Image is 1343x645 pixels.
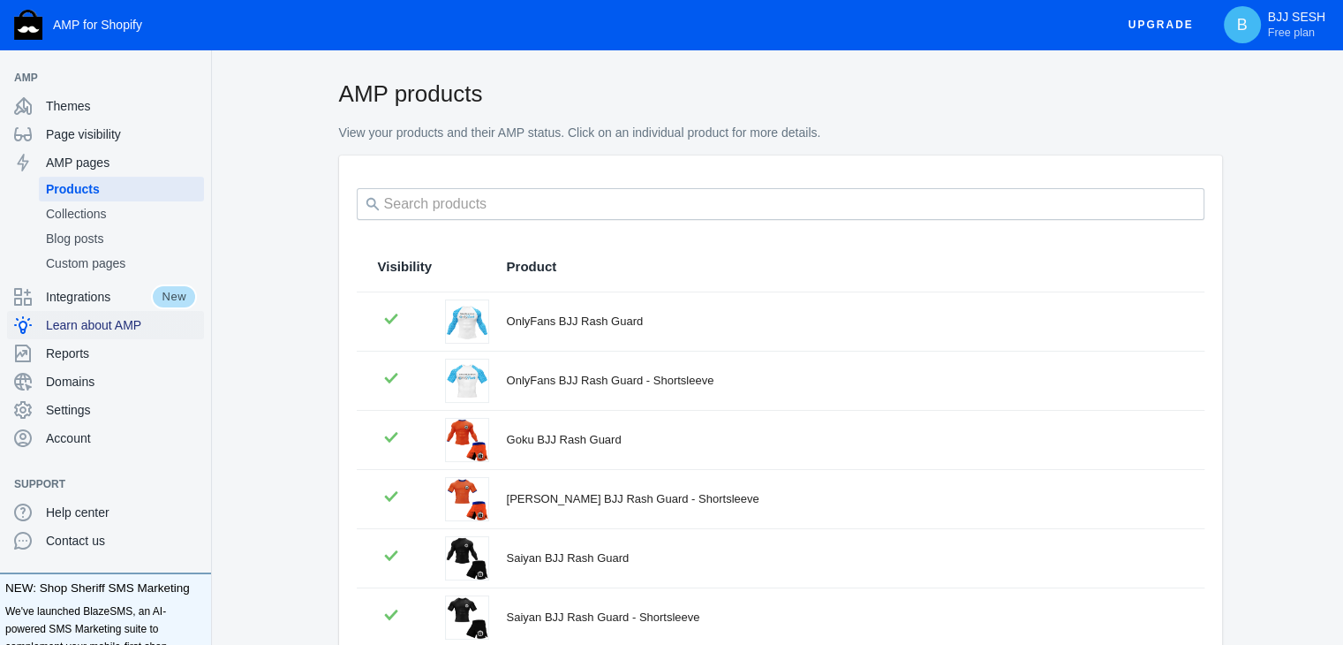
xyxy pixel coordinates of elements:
img: black-ls-shorts.png [446,537,488,580]
img: Shop Sheriff Logo [14,10,42,40]
span: Upgrade [1128,9,1194,41]
a: Products [39,177,204,201]
span: Blog posts [46,230,197,247]
a: Blog posts [39,226,204,251]
a: Learn about AMP [7,311,204,339]
a: Account [7,424,204,452]
img: 1.png [446,300,488,343]
span: Product [507,258,557,276]
span: Settings [46,401,197,419]
a: Contact us [7,527,204,555]
span: Integrations [46,288,151,306]
div: Saiyan BJJ Rash Guard - Shortsleeve [507,609,1183,626]
a: Page visibility [7,120,204,148]
span: Themes [46,97,197,115]
div: [PERSON_NAME] BJJ Rash Guard - Shortsleeve [507,490,1183,508]
input: Search products [357,188,1204,220]
span: Visibility [378,258,432,276]
span: AMP pages [46,154,197,171]
a: Themes [7,92,204,120]
a: Settings [7,396,204,424]
div: OnlyFans BJJ Rash Guard - Shortsleeve [507,372,1183,390]
span: AMP [14,69,179,87]
span: Page visibility [46,125,197,143]
div: Saiyan BJJ Rash Guard [507,550,1183,567]
a: Custom pages [39,251,204,276]
span: Custom pages [46,254,197,272]
button: Add a sales channel [179,74,207,81]
span: AMP for Shopify [53,18,142,32]
a: AMP pages [7,148,204,177]
span: Help center [46,504,197,521]
span: Products [46,180,197,198]
img: 11.png [446,360,488,402]
button: Upgrade [1114,9,1208,42]
span: Domains [46,373,197,391]
a: Reports [7,339,204,368]
a: Collections [39,201,204,226]
span: B [1234,16,1251,34]
div: Goku BJJ Rash Guard [507,431,1183,449]
span: Learn about AMP [46,316,197,334]
iframe: Drift Widget Chat Controller [1255,557,1322,624]
p: View your products and their AMP status. Click on an individual product for more details. [339,125,1222,142]
img: black-ss-shorts.png [446,596,488,639]
img: ls-shorts_8b000842-0f62-4b9b-8f1b-af1d3a8e4dfe.png [446,419,488,461]
a: Domains [7,368,204,396]
h2: AMP products [339,78,1222,110]
span: Reports [46,345,197,362]
span: Free plan [1268,26,1315,40]
img: ss-shorts_b196ef60-68e8-44ef-aebc-b8ef5586bdeb.png [446,478,488,520]
span: Support [14,475,179,493]
div: OnlyFans BJJ Rash Guard [507,313,1183,330]
span: Collections [46,205,197,223]
span: Account [46,429,197,447]
button: Add a sales channel [179,481,207,488]
span: New [151,285,197,309]
span: Contact us [46,532,197,550]
p: BJJ SESH [1268,10,1325,40]
a: IntegrationsNew [7,283,204,311]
